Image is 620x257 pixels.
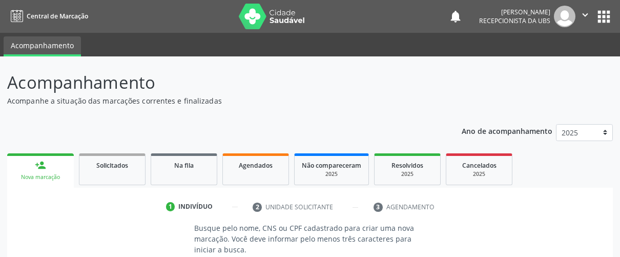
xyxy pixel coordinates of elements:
[239,161,273,170] span: Agendados
[575,6,595,27] button: 
[391,161,423,170] span: Resolvidos
[14,173,67,181] div: Nova marcação
[462,161,497,170] span: Cancelados
[462,124,552,137] p: Ano de acompanhamento
[382,170,433,178] div: 2025
[7,95,431,106] p: Acompanhe a situação das marcações correntes e finalizadas
[96,161,128,170] span: Solicitados
[35,160,46,171] div: person_add
[595,8,613,26] button: apps
[453,170,505,178] div: 2025
[7,70,431,95] p: Acompanhamento
[479,8,550,16] div: [PERSON_NAME]
[7,8,88,25] a: Central de Marcação
[302,170,361,178] div: 2025
[174,161,194,170] span: Na fila
[580,9,591,21] i: 
[479,16,550,25] span: Recepcionista da UBS
[194,223,426,255] p: Busque pelo nome, CNS ou CPF cadastrado para criar uma nova marcação. Você deve informar pelo men...
[302,161,361,170] span: Não compareceram
[166,202,175,211] div: 1
[178,202,213,211] div: Indivíduo
[554,6,575,27] img: img
[27,12,88,21] span: Central de Marcação
[4,36,81,56] a: Acompanhamento
[448,9,463,24] button: notifications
